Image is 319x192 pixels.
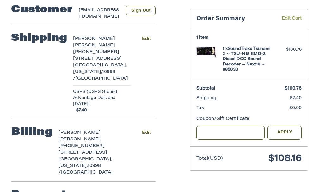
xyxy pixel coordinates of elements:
button: Sign Out [126,6,156,15]
span: [STREET_ADDRESS] [73,57,122,61]
h2: Shipping [11,32,67,45]
input: Gift Certificate or Coupon Code [196,126,265,140]
button: Edit [137,34,156,43]
div: $100.76 [275,46,302,53]
span: [PHONE_NUMBER] [58,144,105,148]
span: $7.40 [73,107,87,114]
h4: 1 x SoundTraxx Tsunami 2 ~ TSU-N18 EMD-2 Diesel DCC Sound Decoder ~ Next18 ~ 885030 [223,46,274,72]
span: [GEOGRAPHIC_DATA] [61,170,113,175]
a: Edit Cart [271,15,302,23]
span: $100.76 [285,86,302,91]
h3: 1 Item [196,35,302,40]
div: [EMAIL_ADDRESS][DOMAIN_NAME] [79,7,120,20]
div: Coupon/Gift Certificate [196,116,302,122]
h2: Billing [11,126,52,139]
span: [PERSON_NAME] [58,137,101,142]
h3: Order Summary [196,15,271,23]
button: Apply [267,126,302,140]
span: [PERSON_NAME] [73,43,115,48]
h2: Customer [11,3,73,16]
span: [GEOGRAPHIC_DATA], [73,63,127,68]
span: [PERSON_NAME] [73,37,115,41]
span: USPS (USPS Ground Advantage Delivers: [DATE]) [73,89,131,108]
span: Tax [196,106,204,110]
span: $0.00 [289,106,302,110]
span: $7.40 [290,96,302,101]
span: [GEOGRAPHIC_DATA] [75,77,128,81]
span: [US_STATE], [73,70,102,74]
span: [STREET_ADDRESS] [58,151,107,155]
span: Shipping [196,96,216,101]
span: [PERSON_NAME] [58,131,101,135]
button: Edit [137,128,156,137]
span: $108.16 [268,154,302,164]
span: Subtotal [196,86,215,91]
span: [US_STATE], [58,164,88,168]
span: [PHONE_NUMBER] [73,50,119,54]
span: Total (USD) [196,156,223,161]
span: [GEOGRAPHIC_DATA], [58,157,113,162]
